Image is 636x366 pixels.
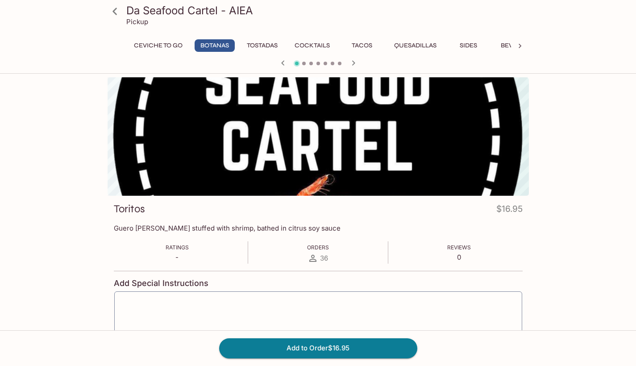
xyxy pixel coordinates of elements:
button: Sides [449,39,489,52]
button: Tostadas [242,39,283,52]
button: Quesadillas [389,39,441,52]
button: Add to Order$16.95 [219,338,417,358]
button: Botanas [195,39,235,52]
p: Pickup [126,17,148,26]
h3: Toritos [114,202,145,216]
h4: Add Special Instructions [114,278,523,288]
span: 36 [320,254,328,262]
p: - [166,253,189,261]
button: Tacos [342,39,382,52]
h4: $16.95 [496,202,523,219]
span: Reviews [447,244,471,251]
button: Beverages [496,39,543,52]
button: Cocktails [290,39,335,52]
button: Ceviche To Go [129,39,187,52]
p: Guero [PERSON_NAME] stuffed with shrimp, bathed in citrus soy sauce [114,224,523,232]
h3: Da Seafood Cartel - AIEA [126,4,525,17]
span: Orders [307,244,329,251]
div: Toritos [108,77,529,196]
span: Ratings [166,244,189,251]
p: 0 [447,253,471,261]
